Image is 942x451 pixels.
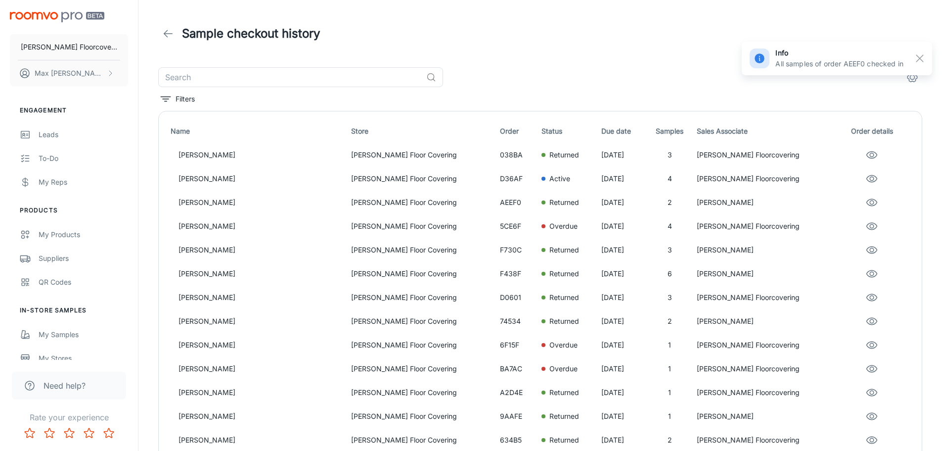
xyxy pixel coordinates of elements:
p: [DATE] [601,340,643,351]
p: Filters [176,94,195,104]
h1: Sample checkout history [182,25,320,43]
p: Overdue [549,340,578,351]
p: [PERSON_NAME] Floor Covering [351,292,492,303]
button: Rate 5 star [99,423,119,443]
p: [PERSON_NAME] [179,387,343,398]
p: 1 [650,411,689,422]
p: [PERSON_NAME] [697,316,834,327]
p: [PERSON_NAME] [179,292,343,303]
p: 1 [650,340,689,351]
p: Overdue [549,221,578,232]
button: eye [862,264,882,284]
p: [DATE] [601,173,643,184]
p: [DATE] [601,363,643,374]
div: My Stores [39,353,128,364]
p: [PERSON_NAME] Floor Covering [351,245,492,255]
p: [DATE] [601,268,643,279]
p: [PERSON_NAME] [179,363,343,374]
p: [DATE] [601,411,643,422]
p: [PERSON_NAME] Floor Covering [351,411,492,422]
p: 038BA [500,150,534,160]
p: 2 [650,435,689,446]
p: Returned [549,197,579,208]
p: 4 [650,173,689,184]
div: To-do [39,153,128,164]
p: 74534 [500,316,534,327]
button: Rate 1 star [20,423,40,443]
div: My Samples [39,329,128,340]
p: [PERSON_NAME] [179,197,343,208]
button: eye [862,193,882,212]
p: [PERSON_NAME] Floor Covering [351,387,492,398]
button: eye [862,169,882,189]
th: Samples [646,119,693,143]
p: [PERSON_NAME] Floorcovering [697,340,834,351]
th: Order [496,119,538,143]
p: [PERSON_NAME] Floorcovering [697,363,834,374]
button: eye [862,383,882,402]
p: [PERSON_NAME] Floor Covering [351,173,492,184]
p: A2D4E [500,387,534,398]
p: [PERSON_NAME] [179,316,343,327]
h6: info [775,48,903,58]
th: Order details [838,119,914,143]
p: [PERSON_NAME] [697,197,834,208]
th: Due date [597,119,647,143]
p: [PERSON_NAME] Floor Covering [351,435,492,446]
p: All samples of order AEEF0 checked in [775,58,903,69]
p: [PERSON_NAME] [179,411,343,422]
p: [PERSON_NAME] [179,340,343,351]
button: Rate 3 star [59,423,79,443]
p: [PERSON_NAME] [179,435,343,446]
button: Rate 4 star [79,423,99,443]
button: Rate 2 star [40,423,59,443]
div: My Reps [39,177,128,188]
th: Status [538,119,597,143]
p: [PERSON_NAME] [697,245,834,255]
p: Overdue [549,363,578,374]
p: 4 [650,221,689,232]
th: Name [167,119,347,143]
p: Rate your experience [8,411,130,423]
p: 6F15F [500,340,534,351]
button: Max [PERSON_NAME] [10,60,128,86]
p: [PERSON_NAME] Floorcovering [697,435,834,446]
input: Search [158,67,422,87]
p: [PERSON_NAME] Floorcovering [21,42,117,52]
button: eye [862,359,882,379]
p: [PERSON_NAME] Floor Covering [351,340,492,351]
p: 9AAFE [500,411,534,422]
p: D36AF [500,173,534,184]
button: eye [862,311,882,331]
p: Returned [549,150,579,160]
p: [PERSON_NAME] Floorcovering [697,150,834,160]
p: 2 [650,316,689,327]
p: [DATE] [601,316,643,327]
p: [DATE] [601,245,643,255]
p: [PERSON_NAME] [179,173,343,184]
p: [PERSON_NAME] Floorcovering [697,387,834,398]
p: 3 [650,150,689,160]
p: [DATE] [601,221,643,232]
div: QR Codes [39,277,128,288]
p: F730C [500,245,534,255]
p: [PERSON_NAME] Floor Covering [351,221,492,232]
div: Suppliers [39,253,128,264]
button: eye [862,335,882,355]
p: [DATE] [601,197,643,208]
p: 5CE6F [500,221,534,232]
button: eye [862,145,882,165]
p: 2 [650,197,689,208]
p: Max [PERSON_NAME] [35,68,104,79]
p: [DATE] [601,150,643,160]
p: Returned [549,435,579,446]
p: 634B5 [500,435,534,446]
p: 6 [650,268,689,279]
p: 1 [650,387,689,398]
th: Store [347,119,496,143]
p: [PERSON_NAME] [697,411,834,422]
img: Roomvo PRO Beta [10,12,104,22]
p: [DATE] [601,387,643,398]
p: [PERSON_NAME] Floor Covering [351,316,492,327]
button: eye [862,216,882,236]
